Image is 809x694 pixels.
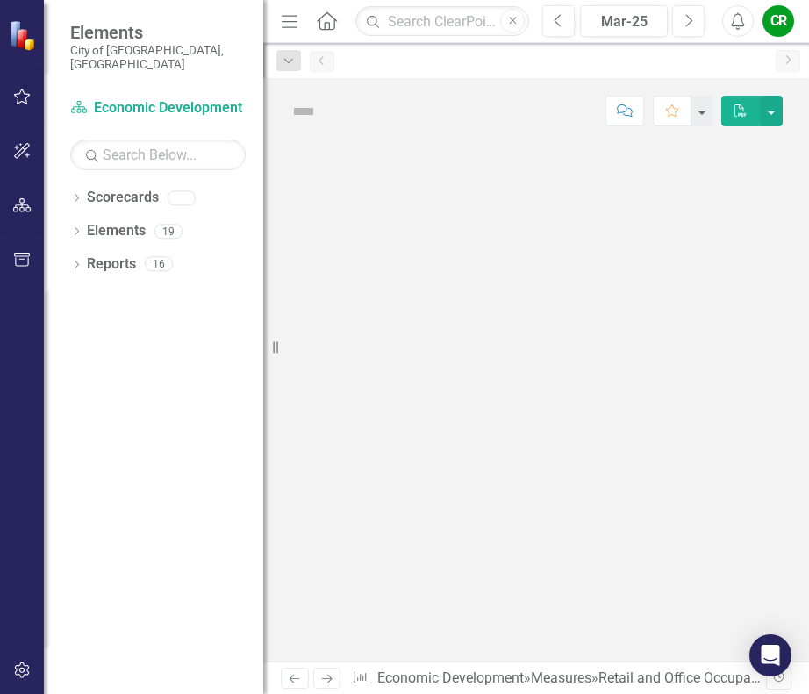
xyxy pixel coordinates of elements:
[9,19,39,50] img: ClearPoint Strategy
[145,257,173,272] div: 16
[87,188,159,208] a: Scorecards
[352,669,765,689] div: » »
[87,254,136,275] a: Reports
[70,43,246,72] small: City of [GEOGRAPHIC_DATA], [GEOGRAPHIC_DATA]
[70,22,246,43] span: Elements
[749,634,791,676] div: Open Intercom Messenger
[154,224,183,239] div: 19
[377,669,524,686] a: Economic Development
[70,98,246,118] a: Economic Development
[586,11,662,32] div: Mar-25
[70,140,246,170] input: Search Below...
[531,669,591,686] a: Measures
[355,6,529,37] input: Search ClearPoint...
[762,5,794,37] button: CR
[580,5,668,37] button: Mar-25
[87,221,146,241] a: Elements
[290,97,318,125] img: Not Defined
